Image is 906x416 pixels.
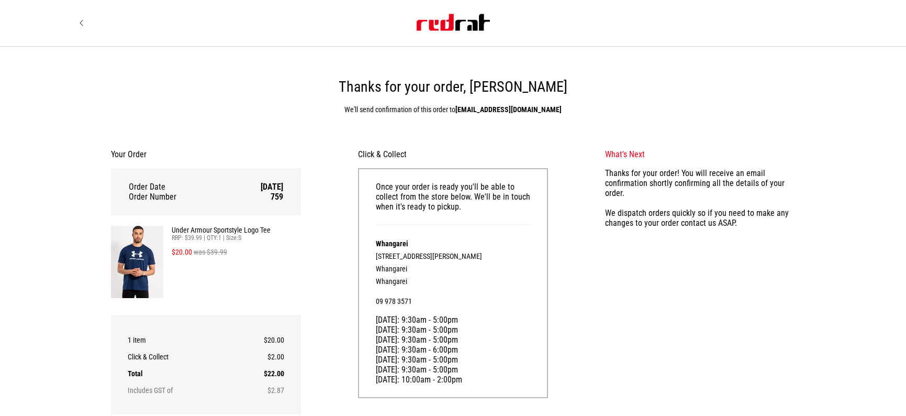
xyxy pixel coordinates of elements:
[376,297,412,305] span: 09 978 3571
[358,149,549,160] h2: Click & Collect
[605,149,796,160] h2: What's Next
[172,226,301,234] a: Under Armour Sportstyle Logo Tee
[236,382,285,399] td: $2.87
[128,365,236,382] th: Total
[128,348,236,365] th: Click & Collect
[111,226,163,298] img: Under Armour Sportstyle Logo Tee
[172,248,192,256] span: $20.00
[128,382,236,399] th: Includes GST of
[111,149,301,160] h2: Your Order
[417,14,490,31] img: Red Rat [Build]
[376,252,482,286] span: [STREET_ADDRESS][PERSON_NAME] Whangarei Whangarei
[129,182,234,192] th: Order Date
[236,332,285,348] td: $20.00
[605,168,796,228] div: Thanks for your order! You will receive an email confirmation shortly confirming all the details ...
[236,365,285,382] td: $22.00
[233,192,283,202] td: 759
[376,239,408,248] strong: Whangarei
[376,315,531,385] div: [DATE]: 9:30am - 5:00pm [DATE]: 9:30am - 5:00pm [DATE]: 9:30am - 5:00pm [DATE]: 9:30am - 6:00pm [...
[376,182,531,224] div: Once your order is ready you'll be able to collect from the store below. We'll be in touch when i...
[236,348,285,365] td: $2.00
[129,192,234,202] th: Order Number
[111,103,796,116] p: We'll send confirmation of this order to
[172,234,301,242] div: RRP: $39.99 | QTY: 1 | Size: S
[455,105,562,114] strong: [EMAIL_ADDRESS][DOMAIN_NAME]
[233,182,283,192] td: [DATE]
[194,248,227,256] span: was $39.99
[128,332,236,348] th: 1 item
[111,78,796,96] h1: Thanks for your order, [PERSON_NAME]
